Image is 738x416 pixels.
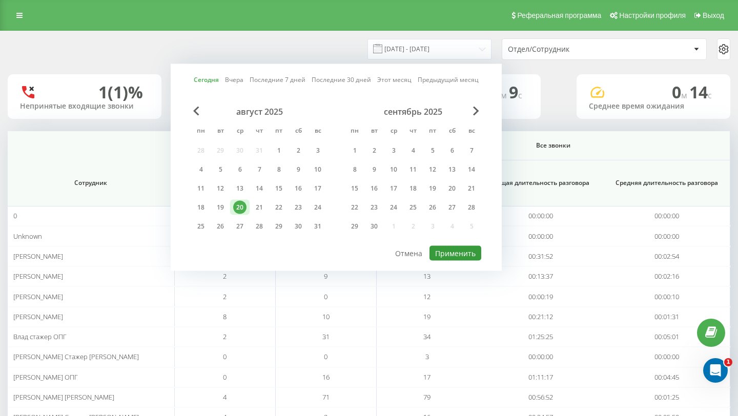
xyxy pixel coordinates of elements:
[191,162,211,177] div: пн 4 авг. 2025 г.
[423,332,430,341] span: 34
[403,162,423,177] div: чт 11 сент. 2025 г.
[681,90,689,101] span: м
[250,181,269,196] div: чт 14 авг. 2025 г.
[406,201,420,214] div: 25
[13,392,114,402] span: [PERSON_NAME] [PERSON_NAME]
[253,220,266,233] div: 28
[269,181,289,196] div: пт 15 авг. 2025 г.
[20,179,161,187] span: Сотрудник
[272,163,285,176] div: 8
[399,141,707,150] span: Все звонки
[348,144,361,157] div: 1
[223,272,227,281] span: 2
[310,124,325,139] abbr: воскресенье
[508,45,630,54] div: Отдел/Сотрудник
[213,124,228,139] abbr: вторник
[13,352,139,361] span: [PERSON_NAME] Стажер [PERSON_NAME]
[269,200,289,215] div: пт 22 авг. 2025 г.
[13,252,63,261] span: [PERSON_NAME]
[589,102,718,111] div: Среднее время ожидания
[194,220,208,233] div: 25
[269,219,289,234] div: пт 29 авг. 2025 г.
[312,75,371,85] a: Последние 30 дней
[291,124,306,139] abbr: суббота
[423,272,430,281] span: 13
[289,143,308,158] div: сб 2 авг. 2025 г.
[367,220,381,233] div: 30
[604,307,730,327] td: 00:01:31
[367,163,381,176] div: 9
[191,107,327,117] div: август 2025
[462,200,481,215] div: вс 28 сент. 2025 г.
[211,219,230,234] div: вт 26 авг. 2025 г.
[348,220,361,233] div: 29
[191,181,211,196] div: пн 11 авг. 2025 г.
[403,181,423,196] div: чт 18 сент. 2025 г.
[232,124,248,139] abbr: среда
[250,219,269,234] div: чт 28 авг. 2025 г.
[214,201,227,214] div: 19
[426,182,439,195] div: 19
[426,201,439,214] div: 26
[289,200,308,215] div: сб 23 авг. 2025 г.
[462,143,481,158] div: вс 7 сент. 2025 г.
[465,182,478,195] div: 21
[194,75,219,85] a: Сегодня
[604,206,730,226] td: 00:00:00
[442,143,462,158] div: сб 6 сент. 2025 г.
[311,182,324,195] div: 17
[214,182,227,195] div: 12
[442,200,462,215] div: сб 27 сент. 2025 г.
[364,181,384,196] div: вт 16 сент. 2025 г.
[478,367,604,387] td: 01:11:17
[13,232,42,241] span: Unknown
[689,81,712,103] span: 14
[473,107,479,116] span: Next Month
[233,182,247,195] div: 13
[478,226,604,246] td: 00:00:00
[324,272,327,281] span: 9
[272,201,285,214] div: 22
[345,107,481,117] div: сентябрь 2025
[619,11,686,19] span: Настройки профиля
[423,181,442,196] div: пт 19 сент. 2025 г.
[387,182,400,195] div: 17
[423,200,442,215] div: пт 26 сент. 2025 г.
[191,200,211,215] div: пн 18 авг. 2025 г.
[308,219,327,234] div: вс 31 авг. 2025 г.
[13,211,17,220] span: 0
[191,219,211,234] div: пн 25 авг. 2025 г.
[233,220,247,233] div: 27
[604,266,730,286] td: 00:02:16
[269,143,289,158] div: пт 1 авг. 2025 г.
[389,246,428,261] button: Отмена
[462,181,481,196] div: вс 21 сент. 2025 г.
[322,392,330,402] span: 71
[230,162,250,177] div: ср 6 авг. 2025 г.
[604,246,730,266] td: 00:02:54
[364,219,384,234] div: вт 30 сент. 2025 г.
[478,327,604,347] td: 01:25:25
[211,200,230,215] div: вт 19 авг. 2025 г.
[223,352,227,361] span: 0
[478,266,604,286] td: 00:13:37
[406,144,420,157] div: 4
[13,332,67,341] span: Влад стажер ОПГ
[445,182,459,195] div: 20
[367,182,381,195] div: 16
[387,144,400,157] div: 3
[501,90,509,101] span: м
[724,358,732,366] span: 1
[272,144,285,157] div: 1
[292,144,305,157] div: 2
[518,90,522,101] span: c
[377,75,412,85] a: Этот месяц
[194,163,208,176] div: 4
[311,201,324,214] div: 24
[604,387,730,407] td: 00:01:25
[423,162,442,177] div: пт 12 сент. 2025 г.
[387,163,400,176] div: 10
[233,163,247,176] div: 6
[347,124,362,139] abbr: понедельник
[223,312,227,321] span: 8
